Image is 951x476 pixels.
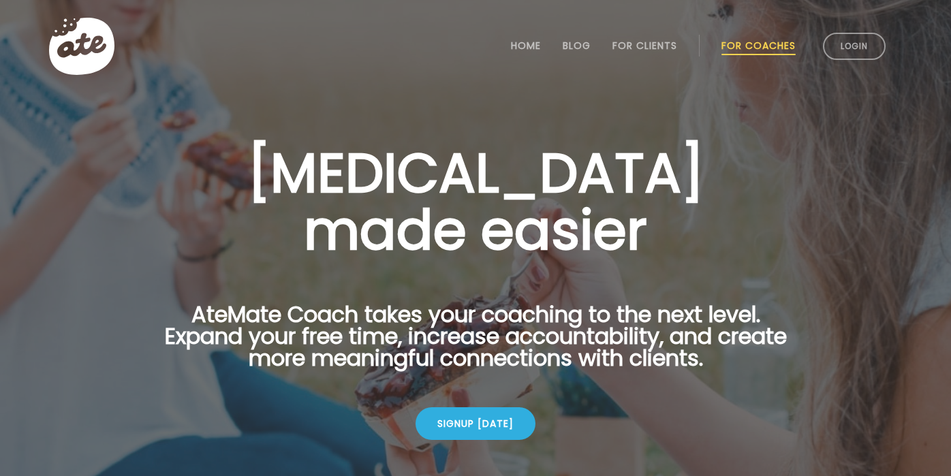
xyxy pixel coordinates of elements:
[823,33,886,60] a: Login
[612,40,677,51] a: For Clients
[416,407,535,440] div: Signup [DATE]
[143,304,808,385] p: AteMate Coach takes your coaching to the next level. Expand your free time, increase accountabili...
[143,144,808,259] h1: [MEDICAL_DATA] made easier
[511,40,541,51] a: Home
[721,40,796,51] a: For Coaches
[563,40,591,51] a: Blog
